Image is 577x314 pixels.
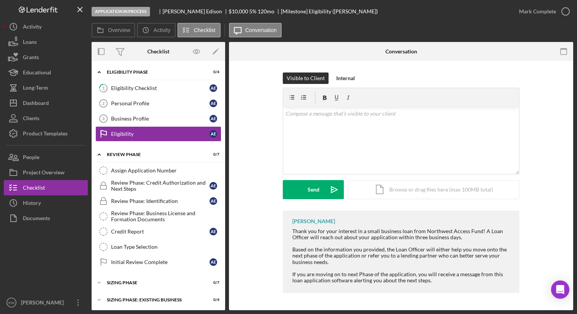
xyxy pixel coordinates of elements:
div: People [23,150,39,167]
span: $10,000 [229,8,248,14]
div: Product Templates [23,126,68,143]
div: Checklist [23,180,45,197]
div: Mark Complete [519,4,556,19]
div: Initial Review Complete [111,259,210,265]
tspan: 1 [102,85,105,90]
label: Checklist [194,27,216,33]
button: Loans [4,34,88,50]
label: Activity [153,27,170,33]
div: A E [210,115,217,122]
a: Long-Term [4,80,88,95]
div: Eligibility Phase [107,70,200,74]
button: Clients [4,111,88,126]
div: Eligibility [111,131,210,137]
div: Open Intercom Messenger [551,280,569,299]
button: Project Overview [4,165,88,180]
div: A E [210,84,217,92]
a: Review Phase: IdentificationAE [95,193,221,209]
div: Credit Report [111,229,210,235]
button: People [4,150,88,165]
div: Activity [23,19,42,36]
a: 2Personal ProfileAE [95,96,221,111]
div: A E [210,130,217,138]
button: Grants [4,50,88,65]
a: Credit ReportAE [95,224,221,239]
div: [PERSON_NAME] Edison [163,8,229,14]
div: Grants [23,50,39,67]
button: EW[PERSON_NAME] [4,295,88,310]
div: 0 / 7 [206,152,219,157]
a: EligibilityAE [95,126,221,142]
div: [PERSON_NAME] [19,295,69,312]
div: Project Overview [23,165,64,182]
button: Visible to Client [283,72,329,84]
label: Overview [108,27,130,33]
div: Loans [23,34,37,52]
div: [Milestone] Eligibility ([PERSON_NAME]) [281,8,378,14]
div: 5 % [249,8,256,14]
div: Business Profile [111,116,210,122]
div: Educational [23,65,51,82]
div: Send [308,180,319,199]
a: 1Eligibility ChecklistAE [95,81,221,96]
button: Checklist [177,23,221,37]
tspan: 3 [102,116,105,121]
button: Checklist [4,180,88,195]
div: A E [210,258,217,266]
a: Dashboard [4,95,88,111]
div: Clients [23,111,39,128]
button: Educational [4,65,88,80]
button: Product Templates [4,126,88,141]
button: Send [283,180,344,199]
button: Conversation [229,23,282,37]
div: A E [210,182,217,190]
a: Review Phase: Business License and Formation Documents [95,209,221,224]
div: Dashboard [23,95,49,113]
div: A E [210,197,217,205]
button: Mark Complete [511,4,573,19]
a: 3Business ProfileAE [95,111,221,126]
div: Loan Type Selection [111,244,221,250]
div: REVIEW PHASE [107,152,200,157]
div: SIZING PHASE: EXISTING BUSINESS [107,298,200,302]
button: Overview [92,23,135,37]
a: Initial Review CompleteAE [95,254,221,270]
div: Documents [23,211,50,228]
div: Application In Process [92,7,150,16]
a: Loan Type Selection [95,239,221,254]
div: Personal Profile [111,100,210,106]
div: Conversation [385,48,417,55]
div: 0 / 4 [206,70,219,74]
div: Checklist [147,48,169,55]
div: [PERSON_NAME] [292,218,335,224]
div: Eligibility Checklist [111,85,210,91]
button: Activity [4,19,88,34]
div: A E [210,228,217,235]
a: Assign Application Number [95,163,221,178]
tspan: 2 [102,101,105,106]
div: Assign Application Number [111,167,221,174]
a: History [4,195,88,211]
text: EW [8,301,15,305]
button: Documents [4,211,88,226]
div: Review Phase: Credit Authorization and Next Steps [111,180,210,192]
div: Internal [336,72,355,84]
div: If you are moving on to next Phase of the application, you will receive a message from this loan ... [292,271,512,283]
div: A E [210,100,217,107]
div: Long-Term [23,80,48,97]
div: Thank you for your interest in a small business loan from Northwest Access Fund! A Loan Officer w... [292,228,512,240]
div: Sizing Phase [107,280,200,285]
button: Activity [137,23,175,37]
div: 0 / 4 [206,298,219,302]
div: Review Phase: Identification [111,198,210,204]
div: Review Phase: Business License and Formation Documents [111,210,221,222]
div: 0 / 7 [206,280,219,285]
